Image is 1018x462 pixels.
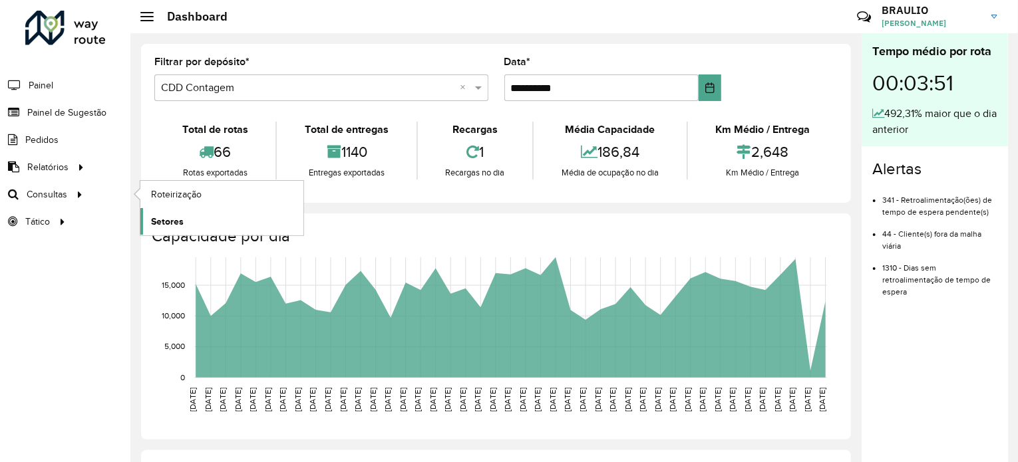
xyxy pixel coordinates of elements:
[151,187,202,201] span: Roteirização
[158,138,272,166] div: 66
[504,388,512,411] text: [DATE]
[27,187,67,201] span: Consultas
[180,373,185,382] text: 0
[280,138,413,166] div: 1140
[638,388,647,411] text: [DATE]
[518,388,527,411] text: [DATE]
[759,388,767,411] text: [DATE]
[164,342,185,351] text: 5,000
[564,388,572,411] text: [DATE]
[152,227,838,246] h4: Capacidade por dia
[323,388,332,411] text: [DATE]
[818,388,827,411] text: [DATE]
[653,388,662,411] text: [DATE]
[280,166,413,179] div: Entregas exportadas
[158,122,272,138] div: Total de rotas
[683,388,692,411] text: [DATE]
[608,388,617,411] text: [DATE]
[668,388,677,411] text: [DATE]
[537,122,683,138] div: Média Capacidade
[788,388,797,411] text: [DATE]
[872,160,997,179] h4: Alertas
[204,388,212,411] text: [DATE]
[803,388,812,411] text: [DATE]
[27,106,106,120] span: Painel de Sugestão
[25,133,59,147] span: Pedidos
[443,388,452,411] text: [DATE]
[872,60,997,106] div: 00:03:51
[383,388,392,411] text: [DATE]
[534,388,542,411] text: [DATE]
[713,388,722,411] text: [DATE]
[460,80,472,96] span: Clear all
[140,208,303,235] a: Setores
[188,388,197,411] text: [DATE]
[278,388,287,411] text: [DATE]
[293,388,302,411] text: [DATE]
[691,166,834,179] div: Km Médio / Entrega
[872,43,997,60] div: Tempo médio por rota
[691,122,834,138] div: Km Médio / Entrega
[537,138,683,166] div: 186,84
[691,138,834,166] div: 2,648
[25,215,50,229] span: Tático
[578,388,587,411] text: [DATE]
[234,388,242,411] text: [DATE]
[369,388,377,411] text: [DATE]
[399,388,407,411] text: [DATE]
[248,388,257,411] text: [DATE]
[882,252,997,298] li: 1310 - Dias sem retroalimentação de tempo de espera
[882,17,981,29] span: [PERSON_NAME]
[537,166,683,179] div: Média de ocupação no dia
[882,184,997,218] li: 341 - Retroalimentação(ões) de tempo de espera pendente(s)
[623,388,632,411] text: [DATE]
[413,388,422,411] text: [DATE]
[773,388,782,411] text: [DATE]
[473,388,482,411] text: [DATE]
[882,4,981,17] h3: BRAULIO
[850,3,878,31] a: Contato Rápido
[154,54,250,70] label: Filtrar por depósito
[158,166,272,179] div: Rotas exportadas
[29,78,53,92] span: Painel
[421,166,529,179] div: Recargas no dia
[280,122,413,138] div: Total de entregas
[162,312,185,320] text: 10,000
[339,388,347,411] text: [DATE]
[309,388,317,411] text: [DATE]
[27,160,69,174] span: Relatórios
[699,74,721,101] button: Choose Date
[140,181,303,207] a: Roteirização
[872,106,997,138] div: 492,31% maior que o dia anterior
[218,388,227,411] text: [DATE]
[421,138,529,166] div: 1
[151,215,184,229] span: Setores
[743,388,752,411] text: [DATE]
[698,388,707,411] text: [DATE]
[421,122,529,138] div: Recargas
[353,388,362,411] text: [DATE]
[458,388,467,411] text: [DATE]
[882,218,997,252] li: 44 - Cliente(s) fora da malha viária
[162,281,185,289] text: 15,000
[548,388,557,411] text: [DATE]
[154,9,228,24] h2: Dashboard
[263,388,272,411] text: [DATE]
[488,388,497,411] text: [DATE]
[504,54,531,70] label: Data
[594,388,602,411] text: [DATE]
[428,388,437,411] text: [DATE]
[729,388,737,411] text: [DATE]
